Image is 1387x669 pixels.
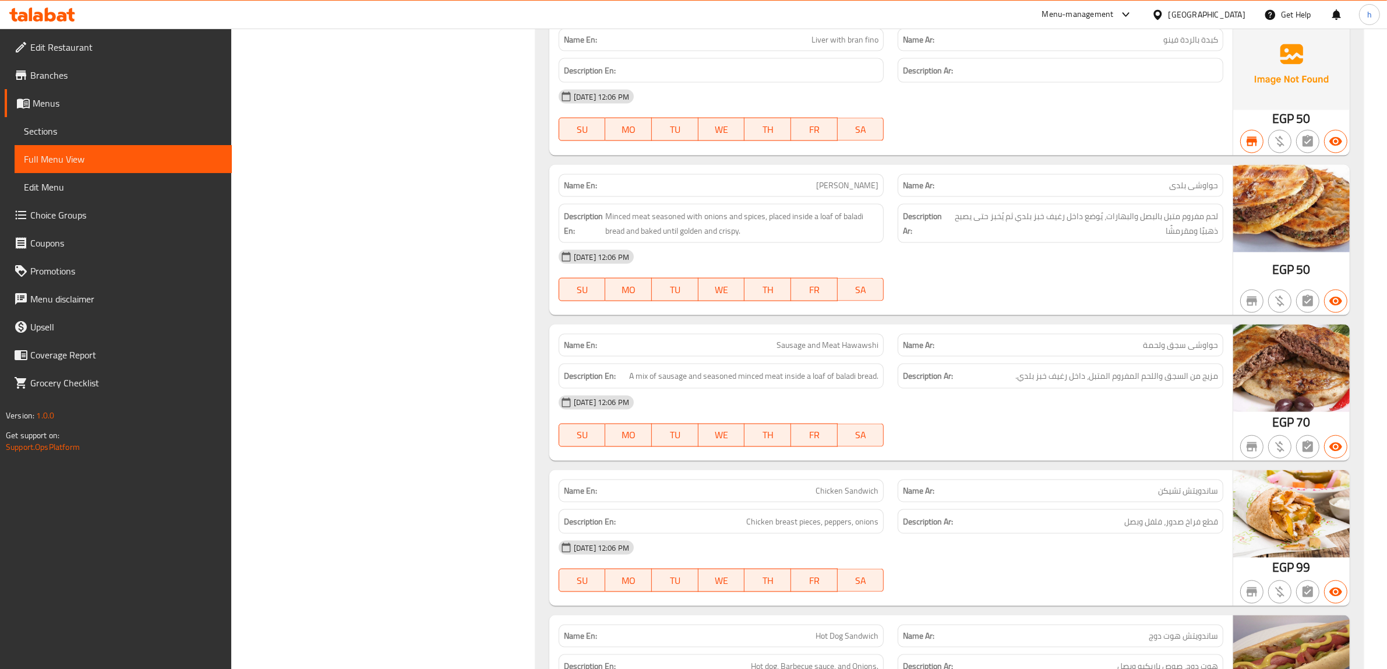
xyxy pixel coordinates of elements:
[569,91,634,103] span: [DATE] 12:06 PM
[903,209,945,238] strong: Description Ar:
[605,424,652,447] button: MO
[744,118,791,141] button: TH
[610,121,647,138] span: MO
[842,281,880,298] span: SA
[816,630,878,642] span: Hot Dog Sandwich
[30,68,223,82] span: Branches
[744,278,791,301] button: TH
[564,34,597,46] strong: Name En:
[1240,290,1264,313] button: Not branch specific item
[698,569,745,592] button: WE
[30,320,223,334] span: Upsell
[703,427,740,443] span: WE
[657,572,694,589] span: TU
[698,424,745,447] button: WE
[652,118,698,141] button: TU
[703,121,740,138] span: WE
[1158,485,1218,497] span: ساندويتش تشيكن
[1367,8,1372,21] span: h
[791,424,838,447] button: FR
[903,64,953,78] strong: Description Ar:
[605,118,652,141] button: MO
[838,424,884,447] button: SA
[1163,34,1218,46] span: كبدة بالردة فينو
[1268,290,1291,313] button: Purchased item
[796,572,833,589] span: FR
[1297,556,1311,579] span: 99
[564,369,616,383] strong: Description En:
[30,236,223,250] span: Coupons
[1268,130,1291,153] button: Purchased item
[5,89,232,117] a: Menus
[903,339,934,351] strong: Name Ar:
[6,428,59,443] span: Get support on:
[5,369,232,397] a: Grocery Checklist
[796,121,833,138] span: FR
[1149,630,1218,642] span: ساندويتش هوت دوج
[811,34,878,46] span: Liver with bran fino
[652,569,698,592] button: TU
[838,118,884,141] button: SA
[33,96,223,110] span: Menus
[36,408,54,423] span: 1.0.0
[1233,19,1350,110] img: Ae5nvW7+0k+MAAAAAElFTkSuQmCC
[1297,411,1311,434] span: 70
[1169,8,1245,21] div: [GEOGRAPHIC_DATA]
[1297,258,1311,281] span: 50
[1124,515,1218,529] span: قطع فراخ صدور، فلفل وبصل
[5,201,232,229] a: Choice Groups
[605,278,652,301] button: MO
[903,630,934,642] strong: Name Ar:
[610,427,647,443] span: MO
[903,485,934,497] strong: Name Ar:
[610,281,647,298] span: MO
[1240,580,1264,604] button: Not branch specific item
[629,369,878,383] span: A mix of sausage and seasoned minced meat inside a loaf of baladi bread.
[842,427,880,443] span: SA
[6,408,34,423] span: Version:
[24,152,223,166] span: Full Menu View
[1240,130,1264,153] button: Branch specific item
[15,117,232,145] a: Sections
[15,145,232,173] a: Full Menu View
[559,118,606,141] button: SU
[605,209,879,238] span: Minced meat seasoned with onions and spices, placed inside a loaf of baladi bread and baked until...
[1296,580,1319,604] button: Not has choices
[791,569,838,592] button: FR
[816,485,878,497] span: Chicken Sandwich
[698,118,745,141] button: WE
[564,427,601,443] span: SU
[559,278,606,301] button: SU
[1015,369,1218,383] span: مزيج من السجق واللحم المفروم المتبل، داخل رغيف خبز بلدي.
[903,369,953,383] strong: Description Ar:
[903,34,934,46] strong: Name Ar:
[24,124,223,138] span: Sections
[703,572,740,589] span: WE
[1296,435,1319,459] button: Not has choices
[1272,258,1294,281] span: EGP
[564,121,601,138] span: SU
[5,229,232,257] a: Coupons
[652,424,698,447] button: TU
[605,569,652,592] button: MO
[5,341,232,369] a: Coverage Report
[1233,470,1350,558] img: %D9%81%D8%B1%D8%A7%D8%AE_%D8%AA%D8%B4%D9%83%D9%86638948328965631963.jpg
[1296,290,1319,313] button: Not has choices
[5,61,232,89] a: Branches
[816,179,878,192] span: [PERSON_NAME]
[5,257,232,285] a: Promotions
[6,439,80,455] a: Support.OpsPlatform
[1233,325,1350,412] img: %D8%AD%D9%88%D8%A7%D9%88%D8%B4%D9%8A_%D8%B3%D8%AC%D9%82_%D9%88_%D9%84%D8%AD%D9%85%D9%876389483287...
[30,40,223,54] span: Edit Restaurant
[30,292,223,306] span: Menu disclaimer
[559,569,606,592] button: SU
[746,515,878,529] span: Chicken breast pieces, peppers, onions
[610,572,647,589] span: MO
[30,348,223,362] span: Coverage Report
[564,630,597,642] strong: Name En:
[842,121,880,138] span: SA
[564,515,616,529] strong: Description En:
[1296,130,1319,153] button: Not has choices
[657,121,694,138] span: TU
[15,173,232,201] a: Edit Menu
